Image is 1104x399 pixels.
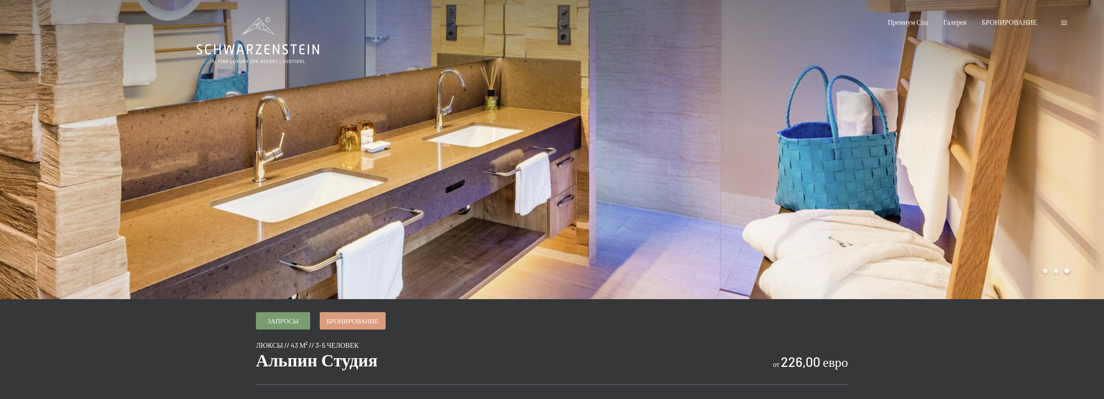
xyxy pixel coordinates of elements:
[773,360,780,368] font: от
[268,317,299,325] font: Запросы
[256,313,310,329] a: Запросы
[256,341,359,349] font: Люксы // 43 м² // 3–5 человек
[256,350,378,371] font: Альпин Студия
[943,18,966,26] a: Галерея
[781,354,848,369] font: 226,00 евро
[327,317,379,325] font: Бронирование
[320,313,385,329] a: Бронирование
[982,18,1037,26] a: БРОНИРОВАНИЕ
[888,18,928,26] a: Премиум Спа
